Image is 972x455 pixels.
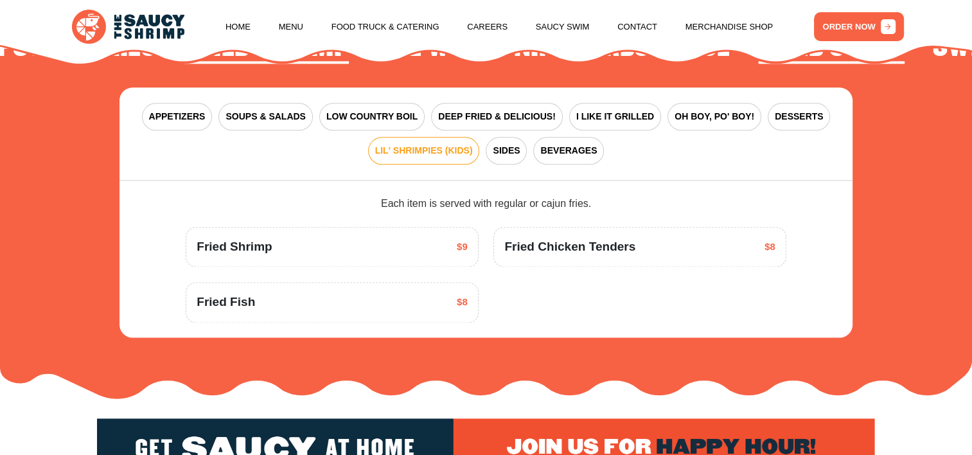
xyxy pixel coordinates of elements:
[218,103,312,130] button: SOUPS & SALADS
[764,240,775,254] span: $8
[617,3,657,51] a: Contact
[775,110,823,123] span: DESSERTS
[225,110,305,123] span: SOUPS & SALADS
[536,3,590,51] a: Saucy Swim
[675,110,754,123] span: OH BOY, PO' BOY!
[197,293,255,312] span: Fried Fish
[225,3,251,51] a: Home
[438,110,556,123] span: DEEP FRIED & DELICIOUS!
[326,110,418,123] span: LOW COUNTRY BOIL
[540,144,597,157] span: BEVERAGES
[467,3,508,51] a: Careers
[533,137,604,165] button: BEVERAGES
[149,110,206,123] span: APPETIZERS
[72,10,184,44] img: logo
[457,295,468,310] span: $8
[186,196,786,211] div: Each item is served with regular or cajun fries.
[142,103,213,130] button: APPETIZERS
[368,137,480,165] button: LIL' SHRIMPIES (KIDS)
[431,103,563,130] button: DEEP FRIED & DELICIOUS!
[685,3,773,51] a: Merchandise Shop
[197,238,272,256] span: Fried Shrimp
[279,3,303,51] a: Menu
[331,3,439,51] a: Food Truck & Catering
[493,144,520,157] span: SIDES
[486,137,527,165] button: SIDES
[319,103,425,130] button: LOW COUNTRY BOIL
[667,103,761,130] button: OH BOY, PO' BOY!
[457,240,468,254] span: $9
[576,110,654,123] span: I LIKE IT GRILLED
[504,238,635,256] span: Fried Chicken Tenders
[375,144,473,157] span: LIL' SHRIMPIES (KIDS)
[569,103,661,130] button: I LIKE IT GRILLED
[768,103,830,130] button: DESSERTS
[814,12,905,41] a: ORDER NOW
